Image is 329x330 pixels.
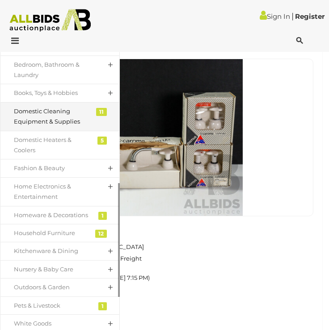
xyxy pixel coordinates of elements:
span: | [291,11,294,21]
a: Two Sets Caroma Domus Recess Adaptor Sets and Domus Tap and Handle Set 51421-226 [16,24,266,53]
div: Household Furniture [14,228,93,238]
a: Sign In [260,12,290,21]
div: Domestic Heaters & Coolers [14,135,93,156]
div: Domestic Cleaning Equipment & Supplies [14,106,93,127]
div: Homeware & Decorations [14,210,93,220]
div: Nursery & Baby Care [14,264,93,274]
div: 1 [98,302,107,310]
a: Two Sets Caroma Domus Recess Adaptor Sets and Domus Tap and Handle Set [16,59,313,216]
a: Start bidding 5d 20h left ([DATE] 7:15 PM) [16,274,316,282]
div: Pets & Livestock [14,300,93,311]
div: Bedroom, Bathroom & Laundry [14,60,93,81]
div: Kitchenware & Dining [14,246,93,256]
img: Allbids.com.au [5,9,96,32]
img: Two Sets Caroma Domus Recess Adaptor Sets and Domus Tap and Handle Set [86,59,243,216]
div: 1 [98,212,107,220]
div: 12 [95,230,107,238]
div: Home Electronics & Entertainment [14,181,93,202]
div: Fashion & Beauty [14,163,93,173]
div: 5 [97,137,107,145]
div: Books, Toys & Hobbies [14,88,93,98]
a: ACT Fyshwick ALLBIDS Showroom [GEOGRAPHIC_DATA] Local Pickup or Buyer to Organise Freight [18,223,313,269]
div: White Goods [14,318,93,329]
div: Outdoors & Garden [14,282,93,292]
div: 11 [96,108,107,116]
a: Register [295,12,325,21]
